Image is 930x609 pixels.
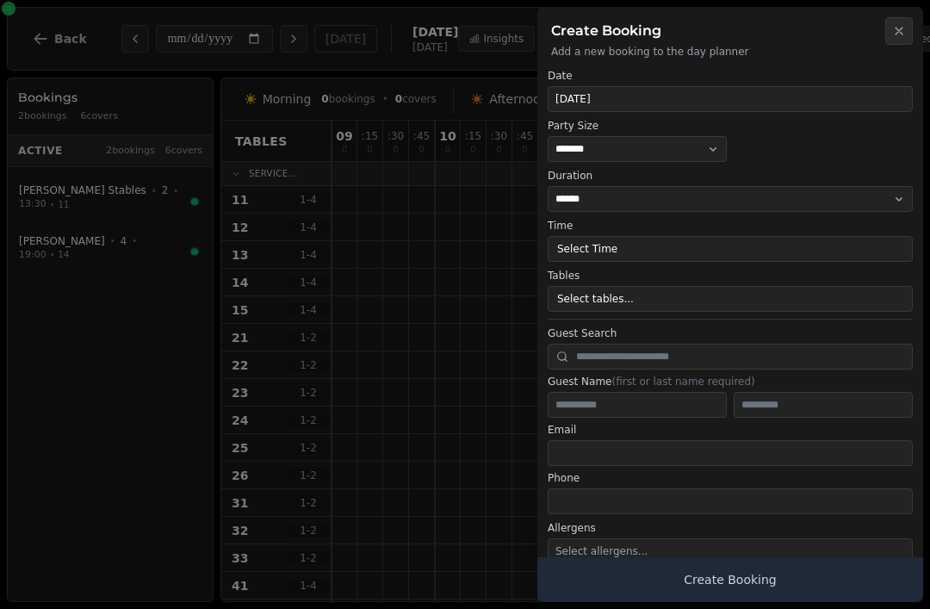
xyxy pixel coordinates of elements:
h2: Create Booking [551,21,909,41]
button: Select allergens... [548,538,913,564]
span: (first or last name required) [611,376,754,388]
button: [DATE] [548,86,913,112]
button: Select tables... [548,286,913,312]
span: Select allergens... [555,545,648,557]
label: Phone [548,471,913,485]
button: Select Time [548,236,913,262]
label: Party Size [548,119,727,133]
label: Tables [548,269,913,283]
button: Create Booking [537,557,923,602]
label: Date [548,69,913,83]
label: Email [548,423,913,437]
label: Guest Search [548,326,913,340]
p: Add a new booking to the day planner [551,45,909,59]
label: Time [548,219,913,233]
label: Allergens [548,521,913,535]
label: Duration [548,169,913,183]
label: Guest Name [548,375,913,388]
